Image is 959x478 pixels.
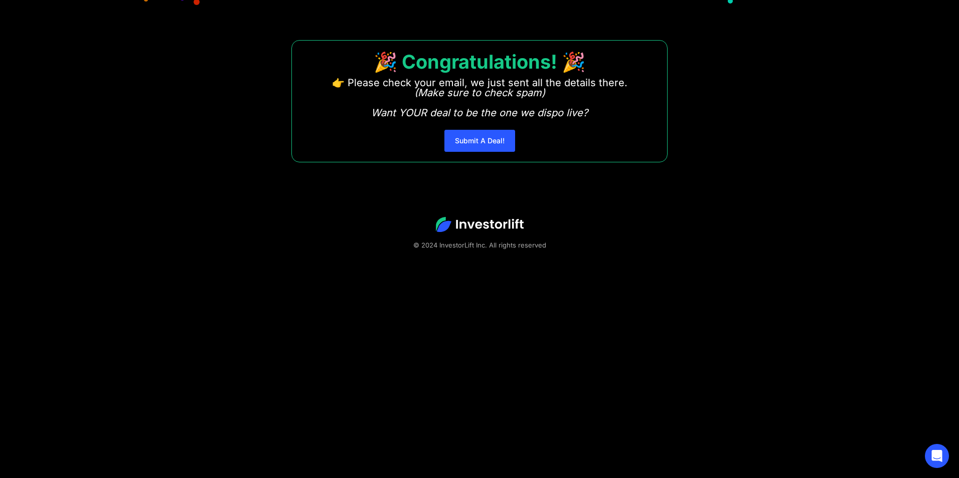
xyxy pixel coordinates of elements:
div: Open Intercom Messenger [925,444,949,468]
em: (Make sure to check spam) Want YOUR deal to be the one we dispo live? [371,87,588,119]
a: Submit A Deal! [444,130,515,152]
p: 👉 Please check your email, we just sent all the details there. ‍ [332,78,627,118]
div: © 2024 InvestorLift Inc. All rights reserved [35,240,924,250]
strong: 🎉 Congratulations! 🎉 [374,50,585,73]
